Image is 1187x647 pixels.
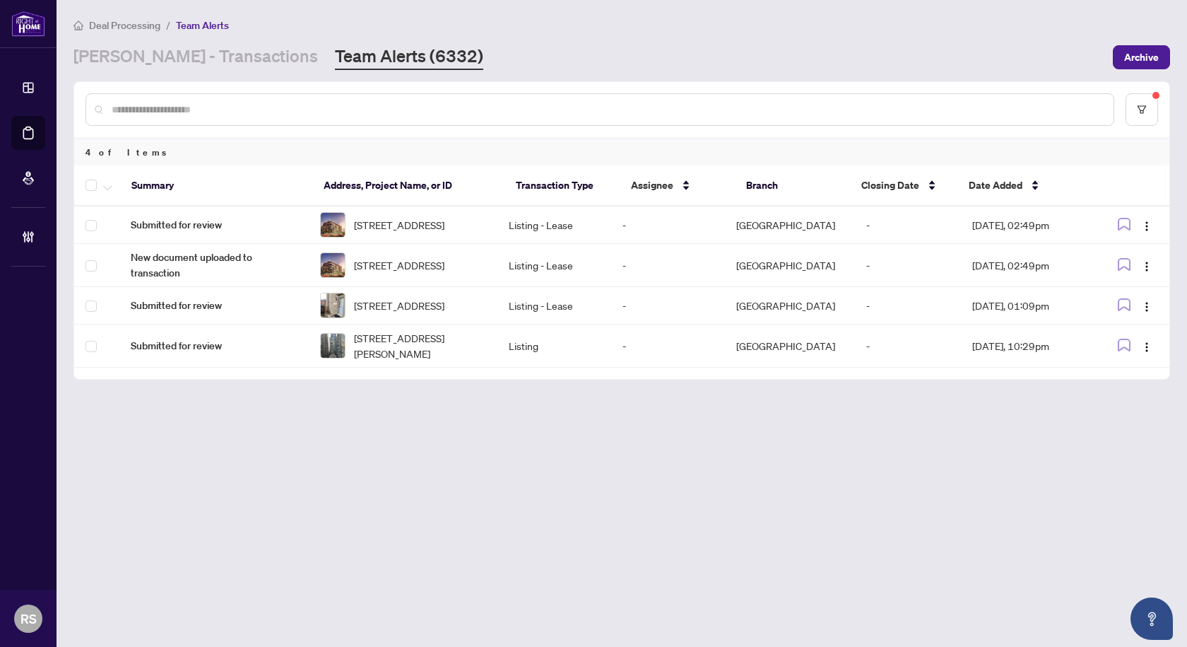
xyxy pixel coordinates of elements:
span: filter [1137,105,1147,115]
span: Submitted for review [131,217,297,233]
td: [DATE], 02:49pm [961,206,1097,244]
li: / [166,17,170,33]
a: Team Alerts (6332) [335,45,483,70]
div: 4 of Items [74,139,1169,165]
span: Submitted for review [131,298,297,313]
td: - [855,244,961,287]
button: Archive [1113,45,1170,69]
img: Logo [1141,221,1152,232]
td: [GEOGRAPHIC_DATA] [725,287,855,325]
td: - [855,325,961,368]
span: Team Alerts [176,19,229,32]
td: Listing - Lease [497,206,611,244]
button: Logo [1135,254,1158,276]
img: thumbnail-img [321,253,345,277]
td: - [855,206,961,244]
td: [GEOGRAPHIC_DATA] [725,206,855,244]
a: [PERSON_NAME] - Transactions [73,45,318,70]
td: Listing - Lease [497,244,611,287]
button: filter [1126,93,1158,126]
span: Date Added [969,177,1022,193]
th: Date Added [957,165,1096,206]
img: Logo [1141,301,1152,313]
img: thumbnail-img [321,213,345,237]
img: logo [11,11,45,37]
img: thumbnail-img [321,293,345,317]
img: thumbnail-img [321,334,345,358]
th: Assignee [620,165,735,206]
td: [DATE], 01:09pm [961,287,1097,325]
button: Logo [1135,294,1158,317]
th: Address, Project Name, or ID [312,165,504,206]
button: Open asap [1130,598,1173,640]
th: Branch [735,165,850,206]
span: New document uploaded to transaction [131,250,297,281]
span: [STREET_ADDRESS] [354,298,444,313]
img: Logo [1141,342,1152,353]
td: - [611,206,725,244]
button: Logo [1135,334,1158,357]
span: RS [20,609,37,629]
td: [GEOGRAPHIC_DATA] [725,244,855,287]
td: [GEOGRAPHIC_DATA] [725,325,855,368]
span: Submitted for review [131,338,297,354]
td: [DATE], 10:29pm [961,325,1097,368]
span: [STREET_ADDRESS] [354,217,444,233]
td: - [611,287,725,325]
th: Summary [120,165,312,206]
td: Listing - Lease [497,287,611,325]
img: Logo [1141,261,1152,272]
th: Transaction Type [504,165,620,206]
th: Closing Date [850,165,957,206]
span: Deal Processing [89,19,160,32]
td: [DATE], 02:49pm [961,244,1097,287]
span: Assignee [631,177,673,193]
td: - [611,244,725,287]
td: Listing [497,325,611,368]
span: [STREET_ADDRESS] [354,257,444,273]
span: [STREET_ADDRESS][PERSON_NAME] [354,330,487,361]
span: home [73,21,83,30]
td: - [611,325,725,368]
td: - [855,287,961,325]
span: Archive [1124,46,1159,69]
span: Closing Date [861,177,919,193]
button: Logo [1135,214,1158,236]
